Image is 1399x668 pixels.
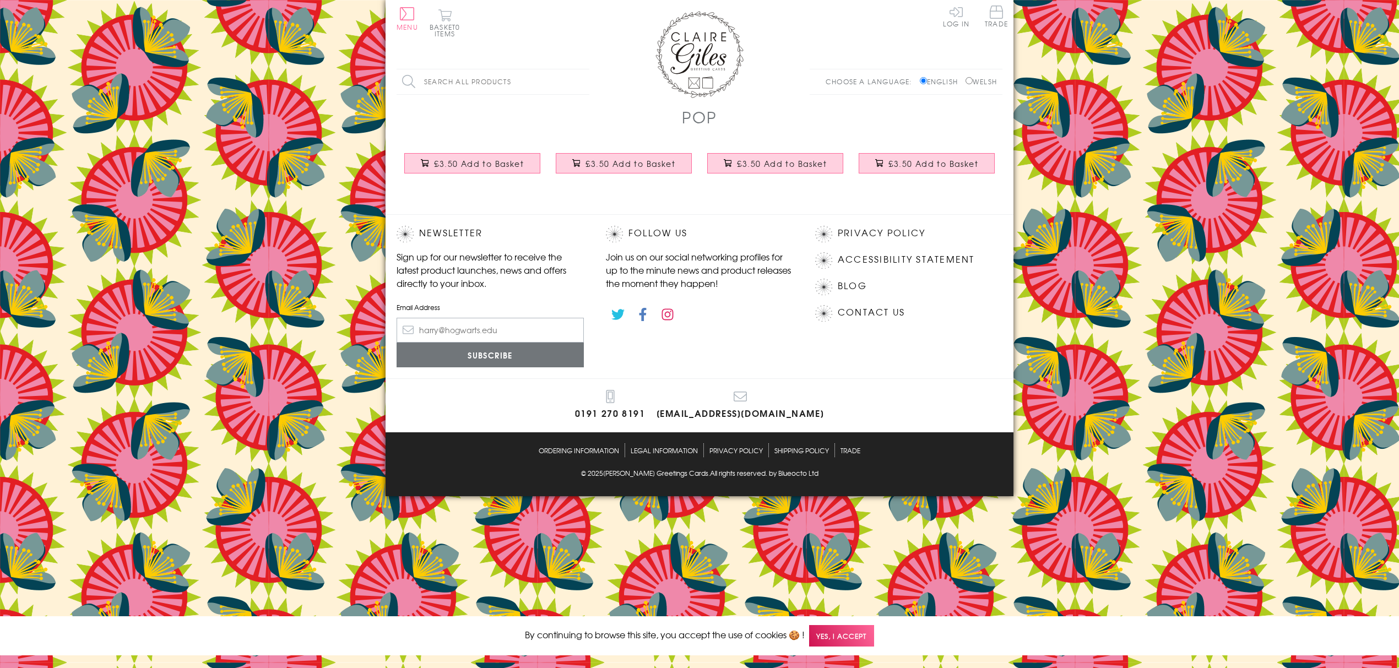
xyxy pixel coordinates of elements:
[699,145,851,192] a: Father's Day Card, Robot, I'm Glad You're My Dad £3.50 Add to Basket
[888,158,978,169] span: £3.50 Add to Basket
[578,69,589,94] input: Search
[943,6,969,27] a: Log In
[397,69,589,94] input: Search all products
[397,226,584,242] h2: Newsletter
[606,226,793,242] h2: Follow Us
[397,468,1002,478] p: © 2025 .
[920,77,927,84] input: English
[585,158,675,169] span: £3.50 Add to Basket
[434,158,524,169] span: £3.50 Add to Basket
[838,279,867,294] a: Blog
[985,6,1008,27] span: Trade
[710,468,767,478] span: All rights reserved.
[655,11,744,98] img: Claire Giles Greetings Cards
[826,77,918,86] p: Choose a language:
[397,343,584,367] input: Subscribe
[859,153,995,173] button: £3.50 Add to Basket
[430,9,460,37] button: Basket0 items
[539,443,619,457] a: Ordering Information
[603,468,708,480] a: [PERSON_NAME] Greetings Cards
[397,318,584,343] input: harry@hogwarts.edu
[397,302,584,312] label: Email Address
[841,443,860,457] a: Trade
[397,22,418,32] span: Menu
[397,7,418,30] button: Menu
[838,305,905,320] a: Contact Us
[774,443,829,457] a: Shipping Policy
[404,153,541,173] button: £3.50 Add to Basket
[707,153,844,173] button: £3.50 Add to Basket
[548,145,699,192] a: Father's Day Card, Globe, Best Dad in the World £3.50 Add to Basket
[809,625,874,647] span: Yes, I accept
[838,252,975,267] a: Accessibility Statement
[769,468,818,480] a: by Blueocto Ltd
[682,106,717,128] h1: POP
[435,22,460,39] span: 0 items
[920,77,963,86] label: English
[709,443,763,457] a: Privacy Policy
[851,145,1002,192] a: Father's Day Card, Happy Father's Day, Press for Beer £3.50 Add to Basket
[966,77,997,86] label: Welsh
[631,443,698,457] a: Legal Information
[838,226,925,241] a: Privacy Policy
[397,250,584,290] p: Sign up for our newsletter to receive the latest product launches, news and offers directly to yo...
[575,390,646,421] a: 0191 270 8191
[966,77,973,84] input: Welsh
[657,390,825,421] a: [EMAIL_ADDRESS][DOMAIN_NAME]
[556,153,692,173] button: £3.50 Add to Basket
[606,250,793,290] p: Join us on our social networking profiles for up to the minute news and product releases the mome...
[985,6,1008,29] a: Trade
[737,158,827,169] span: £3.50 Add to Basket
[397,145,548,192] a: Father's Day Card, Newspapers, Peace and Quiet and Newspapers £3.50 Add to Basket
